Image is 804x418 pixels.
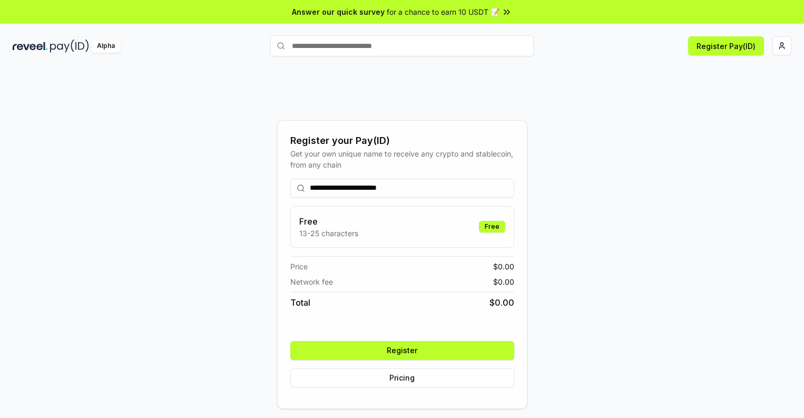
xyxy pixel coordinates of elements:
[13,40,48,53] img: reveel_dark
[493,276,514,287] span: $ 0.00
[479,221,505,232] div: Free
[290,276,333,287] span: Network fee
[292,6,385,17] span: Answer our quick survey
[50,40,89,53] img: pay_id
[299,228,358,239] p: 13-25 characters
[290,368,514,387] button: Pricing
[91,40,121,53] div: Alpha
[299,215,358,228] h3: Free
[290,341,514,360] button: Register
[290,296,310,309] span: Total
[489,296,514,309] span: $ 0.00
[688,36,764,55] button: Register Pay(ID)
[493,261,514,272] span: $ 0.00
[290,261,308,272] span: Price
[290,148,514,170] div: Get your own unique name to receive any crypto and stablecoin, from any chain
[290,133,514,148] div: Register your Pay(ID)
[387,6,499,17] span: for a chance to earn 10 USDT 📝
